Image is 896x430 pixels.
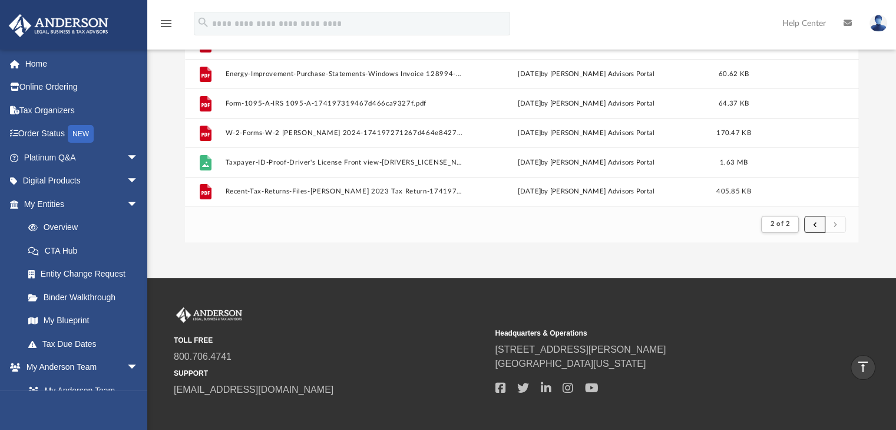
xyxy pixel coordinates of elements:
[127,146,150,170] span: arrow_drop_down
[851,355,875,380] a: vertical_align_top
[159,22,173,31] a: menu
[174,335,487,346] small: TOLL FREE
[869,15,887,32] img: User Pic
[174,368,487,379] small: SUPPORT
[8,122,156,146] a: Order StatusNEW
[127,169,150,193] span: arrow_drop_down
[770,221,789,227] span: 2 of 2
[8,356,150,379] a: My Anderson Teamarrow_drop_down
[225,159,462,166] button: Taxpayer-ID-Proof-Driver's License Front view-[DRIVERS_LICENSE_NUMBER]d460be1146a.jpg
[225,188,462,196] button: Recent-Tax-Returns-Files-[PERSON_NAME] 2023 Tax Return-174197114167d45ec5ba5f3.pdf
[16,262,156,286] a: Entity Change Request
[468,69,705,80] div: [DATE] by [PERSON_NAME] Advisors Portal
[8,99,156,122] a: Tax Organizers
[127,356,150,380] span: arrow_drop_down
[174,385,333,395] a: [EMAIL_ADDRESS][DOMAIN_NAME]
[468,128,705,139] div: [DATE] by [PERSON_NAME] Advisors Portal
[16,216,156,239] a: Overview
[495,344,666,354] a: [STREET_ADDRESS][PERSON_NAME]
[16,285,156,309] a: Binder Walkthrough
[5,14,112,37] img: Anderson Advisors Platinum Portal
[225,100,462,107] button: Form-1095-A-IRS 1095-A-174197319467d466ca9327f.pdf
[495,359,646,369] a: [GEOGRAPHIC_DATA][US_STATE]
[720,159,748,166] span: 1.63 MB
[8,146,156,169] a: Platinum Q&Aarrow_drop_down
[468,157,705,168] div: [DATE] by [PERSON_NAME] Advisors Portal
[8,52,156,76] a: Home
[468,99,705,109] div: [DATE] by [PERSON_NAME] Advisors Portal
[16,332,156,356] a: Tax Due Dates
[159,17,173,31] i: menu
[495,328,808,339] small: Headquarters & Operations
[8,169,156,193] a: Digital Productsarrow_drop_down
[225,129,462,137] button: W-2-Forms-W-2 [PERSON_NAME] 2024-174197271267d464e8427b1.pdf
[718,100,748,107] span: 64.37 KB
[16,379,144,402] a: My Anderson Team
[127,192,150,216] span: arrow_drop_down
[716,130,750,136] span: 170.47 KB
[16,239,156,262] a: CTA Hub
[468,187,705,198] div: [DATE] by [PERSON_NAME] Advisors Portal
[856,360,870,374] i: vertical_align_top
[761,216,798,232] button: 2 of 2
[174,307,244,323] img: Anderson Advisors Platinum Portal
[8,192,156,216] a: My Entitiesarrow_drop_down
[68,125,94,143] div: NEW
[225,70,462,78] button: Energy-Improvement-Purchase-Statements-Windows Invoice 128994-174369518567eead51738a9.pdf
[8,76,156,99] a: Online Ordering
[174,352,232,362] a: 800.706.4741
[716,189,750,195] span: 405.85 KB
[197,16,210,29] i: search
[16,309,150,333] a: My Blueprint
[718,71,748,77] span: 60.62 KB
